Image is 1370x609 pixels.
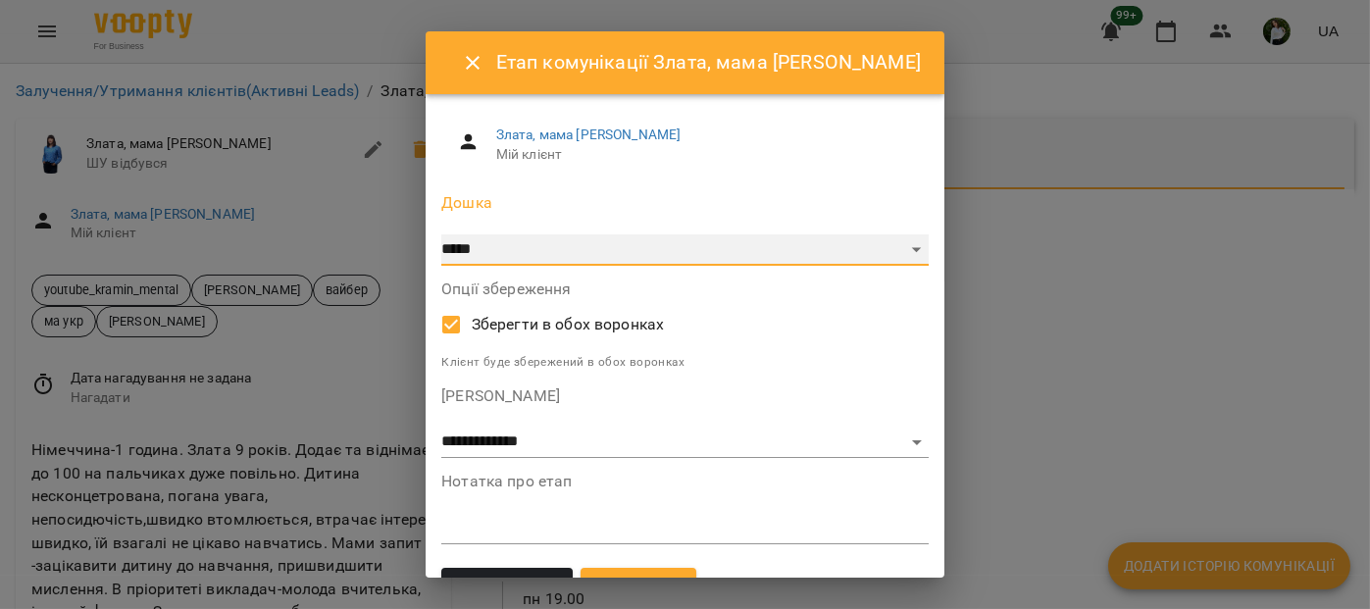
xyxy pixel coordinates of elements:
[602,576,675,601] span: Зберегти
[449,39,496,86] button: Close
[441,568,573,609] button: Скасувати
[441,195,929,211] label: Дошка
[463,576,551,601] span: Скасувати
[496,145,913,165] span: Мій клієнт
[441,281,929,297] label: Опції збереження
[472,313,665,336] span: Зберегти в обох воронках
[441,388,929,404] label: [PERSON_NAME]
[496,127,682,142] a: Злата, мама [PERSON_NAME]
[496,47,921,77] h6: Етап комунікації Злата, мама [PERSON_NAME]
[441,353,929,373] p: Клієнт буде збережений в обох воронках
[441,474,929,489] label: Нотатка про етап
[581,568,696,609] button: Зберегти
